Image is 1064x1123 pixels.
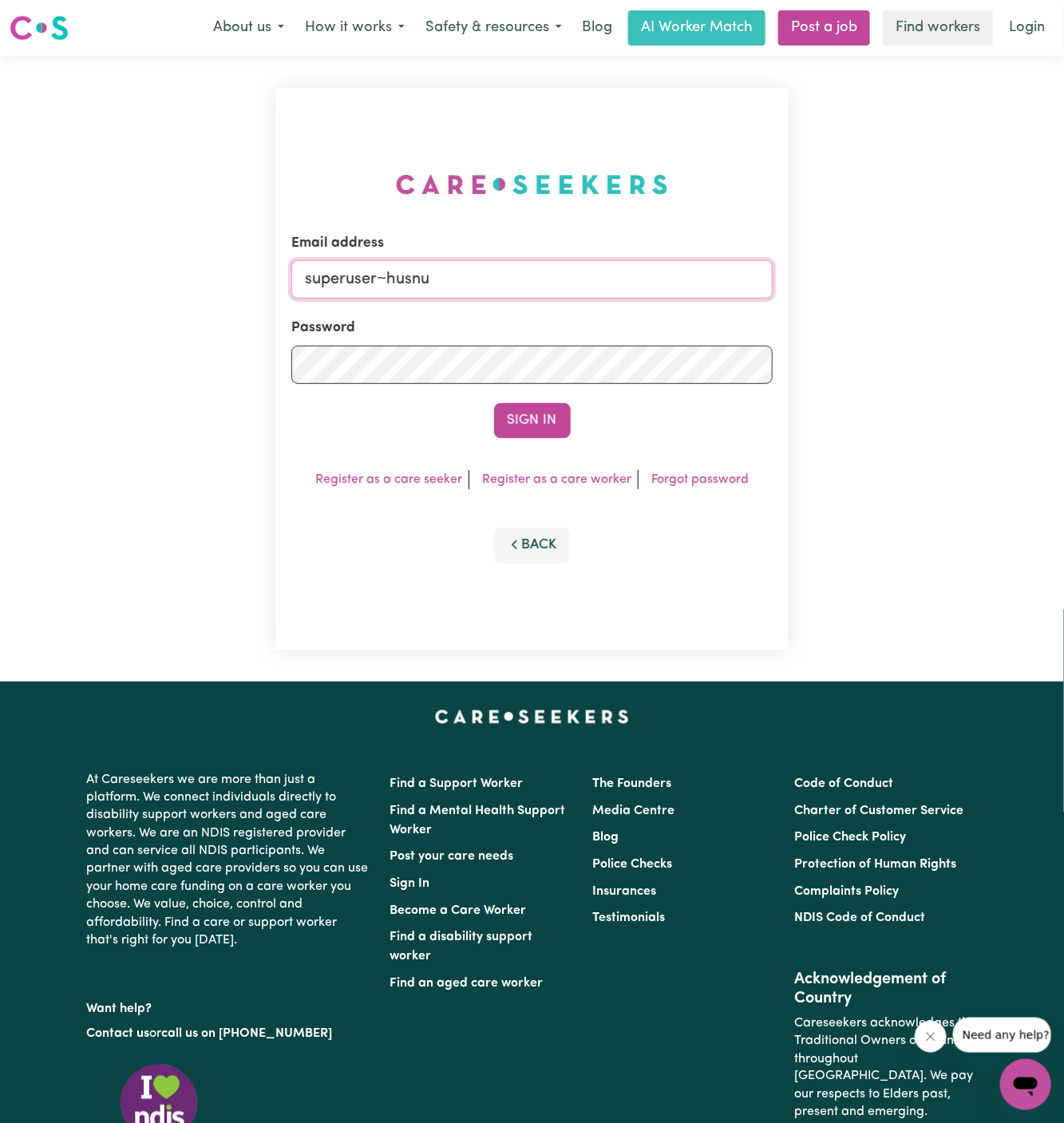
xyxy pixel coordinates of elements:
label: Email address [291,233,384,254]
img: Careseekers logo [10,14,69,42]
a: Become a Care Worker [390,904,527,917]
button: How it works [295,11,415,45]
button: About us [203,11,295,45]
a: Complaints Policy [794,885,899,898]
a: Find a Support Worker [390,777,524,790]
a: Find a disability support worker [390,931,533,963]
a: Forgot password [651,473,749,486]
p: At Careseekers we are more than just a platform. We connect individuals directly to disability su... [87,765,371,956]
a: Register as a care seeker [315,473,462,486]
p: Want help? [87,994,371,1018]
a: Contact us [87,1027,150,1040]
a: Find workers [883,10,993,45]
a: Police Check Policy [794,831,906,844]
a: Careseekers home page [435,710,629,723]
a: call us on [PHONE_NUMBER] [162,1027,333,1040]
a: Media Centre [592,805,674,817]
a: NDIS Code of Conduct [794,911,925,924]
button: Safety & resources [415,11,572,45]
a: Find an aged care worker [390,977,544,990]
a: Login [999,10,1054,45]
a: Insurances [592,885,656,898]
iframe: Message from company [953,1018,1051,1053]
a: Post your care needs [390,850,514,863]
label: Password [291,318,355,338]
a: The Founders [592,777,671,790]
button: Back [494,528,571,563]
h2: Acknowledgement of Country [794,970,977,1008]
a: Careseekers logo [10,10,69,46]
a: AI Worker Match [628,10,765,45]
a: Protection of Human Rights [794,858,956,871]
a: Code of Conduct [794,777,893,790]
a: Charter of Customer Service [794,805,963,817]
button: Sign In [494,403,571,438]
a: Find a Mental Health Support Worker [390,805,566,836]
p: or [87,1018,371,1049]
a: Sign In [390,877,430,890]
a: Register as a care worker [482,473,631,486]
a: Testimonials [592,911,665,924]
a: Post a job [778,10,870,45]
a: Blog [572,10,622,45]
a: Police Checks [592,858,672,871]
a: Blog [592,831,619,844]
input: Email address [291,260,773,299]
iframe: Button to launch messaging window [1000,1059,1051,1110]
iframe: Close message [915,1021,947,1053]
